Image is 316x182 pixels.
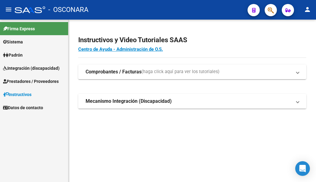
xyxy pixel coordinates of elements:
span: Padrón [3,52,23,58]
strong: Mecanismo Integración (Discapacidad) [86,98,172,105]
mat-expansion-panel-header: Comprobantes / Facturas(haga click aquí para ver los tutoriales) [78,65,306,79]
h2: Instructivos y Video Tutoriales SAAS [78,34,306,46]
mat-icon: person [304,6,311,13]
strong: Comprobantes / Facturas [86,69,141,75]
a: Centro de Ayuda - Administración de O.S. [78,46,163,52]
span: Prestadores / Proveedores [3,78,59,85]
span: Firma Express [3,25,35,32]
span: Datos de contacto [3,104,43,111]
span: Sistema [3,39,23,45]
div: Open Intercom Messenger [295,161,310,176]
mat-icon: menu [5,6,12,13]
span: Instructivos [3,91,31,98]
span: (haga click aquí para ver los tutoriales) [141,69,219,75]
mat-expansion-panel-header: Mecanismo Integración (Discapacidad) [78,94,306,109]
span: - OSCONARA [48,3,88,17]
span: Integración (discapacidad) [3,65,60,72]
